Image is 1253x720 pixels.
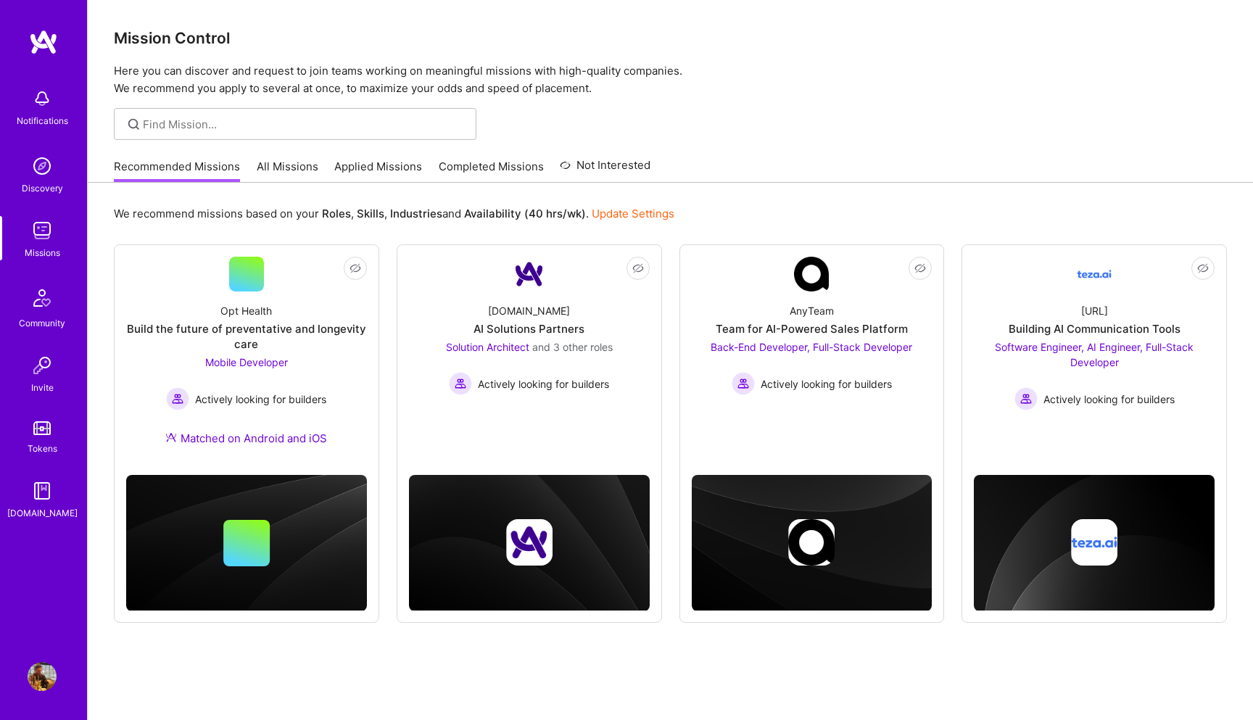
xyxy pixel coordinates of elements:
[205,356,288,368] span: Mobile Developer
[794,257,829,291] img: Company Logo
[1009,321,1180,336] div: Building AI Communication Tools
[19,315,65,331] div: Community
[322,207,351,220] b: Roles
[478,376,609,392] span: Actively looking for builders
[592,207,674,220] a: Update Settings
[1043,392,1175,407] span: Actively looking for builders
[995,341,1194,368] span: Software Engineer, AI Engineer, Full-Stack Developer
[29,29,58,55] img: logo
[28,84,57,113] img: bell
[449,372,472,395] img: Actively looking for builders
[790,303,834,318] div: AnyTeam
[25,245,60,260] div: Missions
[474,321,584,336] div: AI Solutions Partners
[126,475,367,611] img: cover
[464,207,586,220] b: Availability (40 hrs/wk)
[446,341,529,353] span: Solution Architect
[692,475,932,611] img: cover
[31,380,54,395] div: Invite
[1071,519,1117,566] img: Company logo
[761,376,892,392] span: Actively looking for builders
[409,257,650,428] a: Company Logo[DOMAIN_NAME]AI Solutions PartnersSolution Architect and 3 other rolesActively lookin...
[125,116,142,133] i: icon SearchGrey
[488,303,570,318] div: [DOMAIN_NAME]
[390,207,442,220] b: Industries
[439,159,544,183] a: Completed Missions
[350,262,361,274] i: icon EyeClosed
[1197,262,1209,274] i: icon EyeClosed
[692,257,932,428] a: Company LogoAnyTeamTeam for AI-Powered Sales PlatformBack-End Developer, Full-Stack Developer Act...
[334,159,422,183] a: Applied Missions
[357,207,384,220] b: Skills
[716,321,908,336] div: Team for AI-Powered Sales Platform
[532,341,613,353] span: and 3 other roles
[28,152,57,181] img: discovery
[974,257,1215,428] a: Company Logo[URL]Building AI Communication ToolsSoftware Engineer, AI Engineer, Full-Stack Develo...
[7,505,78,521] div: [DOMAIN_NAME]
[165,431,327,446] div: Matched on Android and iOS
[506,519,553,566] img: Company logo
[1014,387,1038,410] img: Actively looking for builders
[974,475,1215,611] img: cover
[28,476,57,505] img: guide book
[143,117,466,132] input: Find Mission...
[560,157,650,183] a: Not Interested
[28,351,57,380] img: Invite
[28,216,57,245] img: teamwork
[28,441,57,456] div: Tokens
[220,303,272,318] div: Opt Health
[166,387,189,410] img: Actively looking for builders
[409,475,650,611] img: cover
[17,113,68,128] div: Notifications
[126,321,367,352] div: Build the future of preventative and longevity care
[257,159,318,183] a: All Missions
[114,62,1227,97] p: Here you can discover and request to join teams working on meaningful missions with high-quality ...
[33,421,51,435] img: tokens
[22,181,63,196] div: Discovery
[711,341,912,353] span: Back-End Developer, Full-Stack Developer
[114,29,1227,47] h3: Mission Control
[512,257,547,291] img: Company Logo
[114,159,240,183] a: Recommended Missions
[126,257,367,463] a: Opt HealthBuild the future of preventative and longevity careMobile Developer Actively looking fo...
[28,662,57,691] img: User Avatar
[25,281,59,315] img: Community
[732,372,755,395] img: Actively looking for builders
[165,431,177,443] img: Ateam Purple Icon
[195,392,326,407] span: Actively looking for builders
[632,262,644,274] i: icon EyeClosed
[114,206,674,221] p: We recommend missions based on your , , and .
[24,662,60,691] a: User Avatar
[788,519,835,566] img: Company logo
[1077,257,1112,291] img: Company Logo
[914,262,926,274] i: icon EyeClosed
[1081,303,1108,318] div: [URL]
